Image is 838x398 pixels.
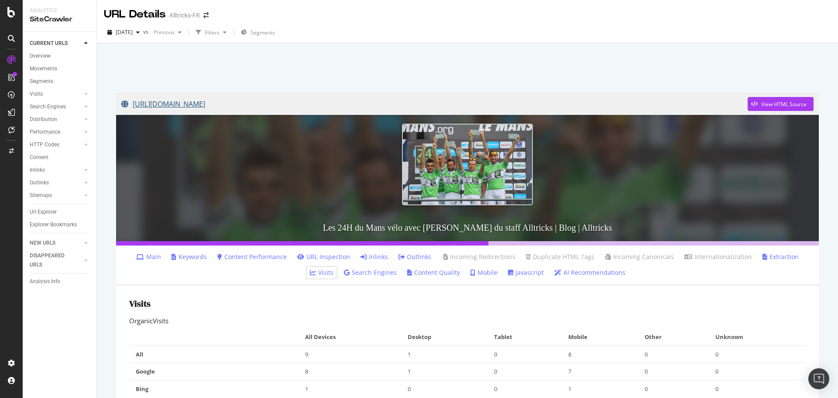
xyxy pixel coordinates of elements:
a: Explorer Bookmarks [30,220,90,229]
div: Movements [30,64,57,73]
button: Filters [192,25,230,39]
td: 0 [488,380,562,397]
a: Internationalization [684,253,752,261]
td: 0 [709,380,806,397]
a: Outlinks [30,178,82,187]
a: URL Inspection [297,253,350,261]
a: Visits [30,90,82,99]
div: Search Engines [30,102,66,111]
td: 0 [401,380,488,397]
a: AI Recommendations [554,268,625,277]
div: Inlinks [30,166,45,175]
a: Main [136,253,161,261]
a: NEW URLS [30,239,82,248]
div: CURRENT URLS [30,39,68,48]
td: Tablet [488,329,562,346]
td: 0 [638,346,709,363]
a: Keywords [172,253,207,261]
h3: Organic Visits [129,317,806,325]
td: 0 [488,363,562,381]
div: Alltricks-FR [169,11,200,20]
td: 9 [299,346,402,363]
a: Movements [30,64,90,73]
div: Visits [30,90,43,99]
span: vs [143,28,150,35]
div: URL Details [104,7,166,22]
a: CURRENT URLS [30,39,82,48]
a: Segments [30,77,90,86]
a: Inlinks [361,253,388,261]
a: Search Engines [30,102,82,111]
div: Url Explorer [30,208,57,217]
img: Les 24H du Mans vélo avec Vincent du staff Alltricks | Blog | Alltricks [402,124,533,205]
td: 0 [488,346,562,363]
td: 0 [638,363,709,381]
a: Content Quality [407,268,460,277]
a: Duplicate HTML Tags [526,253,594,261]
button: View HTML Source [748,97,814,111]
div: Filters [205,29,220,36]
a: [URL][DOMAIN_NAME] [121,93,748,115]
button: Previous [150,25,185,39]
td: 1 [299,380,402,397]
div: Sitemaps [30,191,52,200]
div: Distribution [30,115,57,124]
td: 8 [562,346,638,363]
td: Desktop [401,329,488,346]
a: Incoming Redirections [442,253,515,261]
div: SiteCrawler [30,14,89,24]
span: Segments [251,29,275,36]
a: Search Engines [344,268,397,277]
div: Overview [30,52,51,61]
div: Analysis Info [30,277,60,286]
div: Content [30,153,48,162]
a: Performance [30,128,82,137]
td: Mobile [562,329,638,346]
a: Content Performance [217,253,287,261]
td: 1 [401,363,488,381]
td: 8 [299,363,402,381]
div: View HTML Source [761,100,807,108]
td: 1 [401,346,488,363]
td: Other [638,329,709,346]
a: HTTP Codes [30,140,82,149]
span: 2025 Sep. 22nd [116,28,133,36]
a: Content [30,153,90,162]
a: Extraction [762,253,799,261]
a: Outlinks [398,253,431,261]
span: Previous [150,28,175,36]
td: 0 [709,346,806,363]
div: HTTP Codes [30,140,59,149]
td: Bing [129,380,299,397]
div: Segments [30,77,53,86]
div: DISAPPEARED URLS [30,251,74,270]
div: Open Intercom Messenger [808,368,829,389]
a: Analysis Info [30,277,90,286]
td: All Devices [299,329,402,346]
div: arrow-right-arrow-left [203,12,209,18]
td: 0 [638,380,709,397]
a: Javascript [508,268,544,277]
a: Url Explorer [30,208,90,217]
a: Overview [30,52,90,61]
td: All [129,346,299,363]
div: Analytics [30,7,89,14]
td: 0 [709,363,806,381]
button: Segments [237,25,278,39]
div: Explorer Bookmarks [30,220,77,229]
td: Google [129,363,299,381]
a: DISAPPEARED URLS [30,251,82,270]
td: 1 [562,380,638,397]
button: [DATE] [104,25,143,39]
a: Incoming Canonicals [605,253,674,261]
h2: Visits [129,299,806,308]
td: 7 [562,363,638,381]
a: Mobile [471,268,498,277]
h3: Les 24H du Mans vélo avec [PERSON_NAME] du staff Alltricks | Blog | Alltricks [116,214,819,241]
a: Inlinks [30,166,82,175]
div: Performance [30,128,60,137]
td: Unknown [709,329,806,346]
div: NEW URLS [30,239,55,248]
a: Sitemaps [30,191,82,200]
a: Distribution [30,115,82,124]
